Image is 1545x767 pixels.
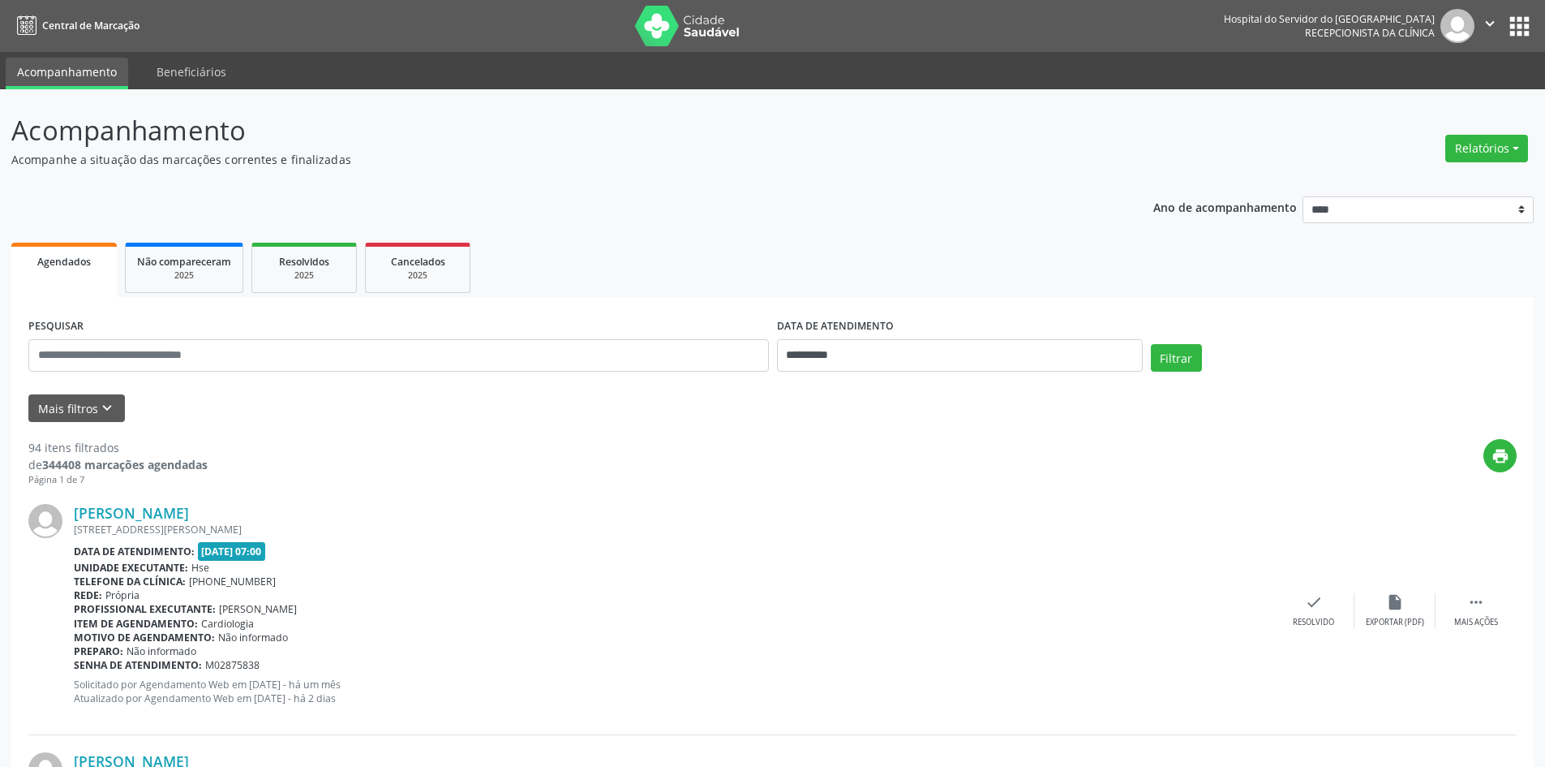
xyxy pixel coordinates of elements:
[1474,9,1505,43] button: 
[6,58,128,89] a: Acompanhamento
[28,439,208,456] div: 94 itens filtrados
[37,255,91,269] span: Agendados
[1366,617,1424,628] div: Exportar (PDF)
[201,617,254,631] span: Cardiologia
[1481,15,1499,32] i: 
[1505,12,1534,41] button: apps
[1440,9,1474,43] img: img
[1224,12,1435,26] div: Hospital do Servidor do [GEOGRAPHIC_DATA]
[28,504,62,538] img: img
[1491,447,1509,465] i: print
[105,588,139,602] span: Própria
[1483,439,1517,472] button: print
[74,617,198,631] b: Item de agendamento:
[28,456,208,473] div: de
[219,602,297,616] span: [PERSON_NAME]
[11,151,1077,168] p: Acompanhe a situação das marcações correntes e finalizadas
[1305,593,1323,611] i: check
[42,19,139,32] span: Central de Marcação
[777,314,894,339] label: DATA DE ATENDIMENTO
[74,561,188,575] b: Unidade executante:
[42,457,208,472] strong: 344408 marcações agendadas
[74,523,1273,536] div: [STREET_ADDRESS][PERSON_NAME]
[264,269,345,282] div: 2025
[11,110,1077,151] p: Acompanhamento
[145,58,238,86] a: Beneficiários
[74,678,1273,705] p: Solicitado por Agendamento Web em [DATE] - há um mês Atualizado por Agendamento Web em [DATE] - h...
[74,602,216,616] b: Profissional executante:
[28,314,84,339] label: PESQUISAR
[1386,593,1404,611] i: insert_drive_file
[28,394,125,423] button: Mais filtroskeyboard_arrow_down
[279,255,329,269] span: Resolvidos
[74,658,202,672] b: Senha de atendimento:
[377,269,458,282] div: 2025
[1153,196,1297,217] p: Ano de acompanhamento
[74,631,215,644] b: Motivo de agendamento:
[191,561,209,575] span: Hse
[391,255,445,269] span: Cancelados
[1305,26,1435,40] span: Recepcionista da clínica
[1454,617,1498,628] div: Mais ações
[1467,593,1485,611] i: 
[28,473,208,487] div: Página 1 de 7
[74,575,186,588] b: Telefone da clínica:
[137,269,231,282] div: 2025
[189,575,276,588] span: [PHONE_NUMBER]
[11,12,139,39] a: Central de Marcação
[74,588,102,602] b: Rede:
[1151,344,1202,372] button: Filtrar
[127,644,196,658] span: Não informado
[74,644,123,658] b: Preparo:
[1293,617,1334,628] div: Resolvido
[205,658,260,672] span: M02875838
[74,504,189,522] a: [PERSON_NAME]
[1445,135,1528,162] button: Relatórios
[198,542,266,561] span: [DATE] 07:00
[74,545,195,558] b: Data de atendimento:
[218,631,288,644] span: Não informado
[98,399,116,417] i: keyboard_arrow_down
[137,255,231,269] span: Não compareceram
